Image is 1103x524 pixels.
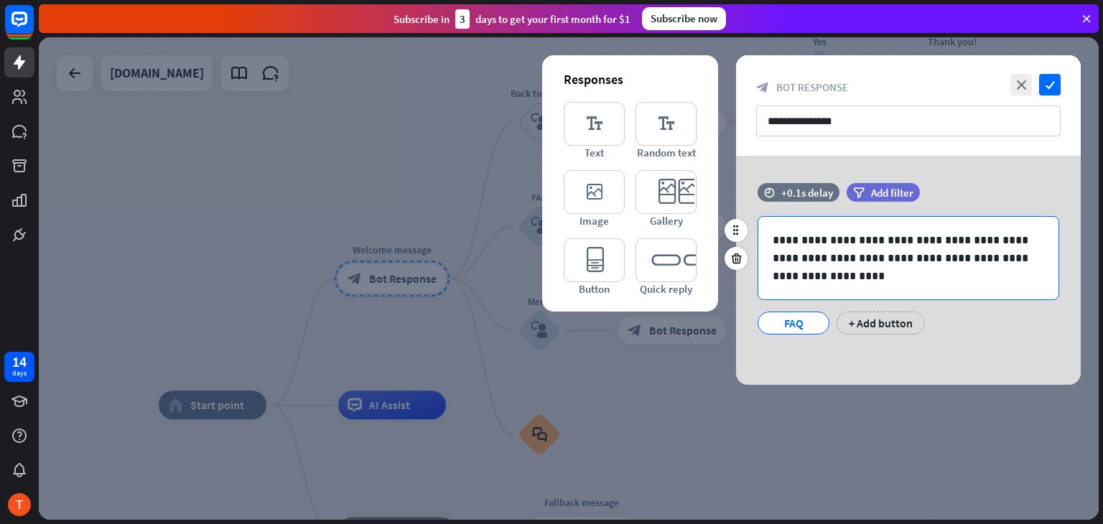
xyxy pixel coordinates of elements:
div: 3 [455,9,470,29]
i: time [764,187,775,197]
span: Bot Response [776,80,848,94]
i: check [1039,74,1061,95]
div: Subscribe in days to get your first month for $1 [394,9,630,29]
div: FAQ [770,312,817,334]
i: block_bot_response [756,81,769,94]
button: Open LiveChat chat widget [11,6,55,49]
div: Subscribe now [642,7,726,30]
div: days [12,368,27,378]
div: +0.1s delay [781,186,833,200]
div: 14 [12,355,27,368]
span: Add filter [871,186,913,200]
div: + Add button [837,312,925,334]
a: 14 days [4,352,34,382]
i: filter [853,187,865,198]
i: close [1010,74,1032,95]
